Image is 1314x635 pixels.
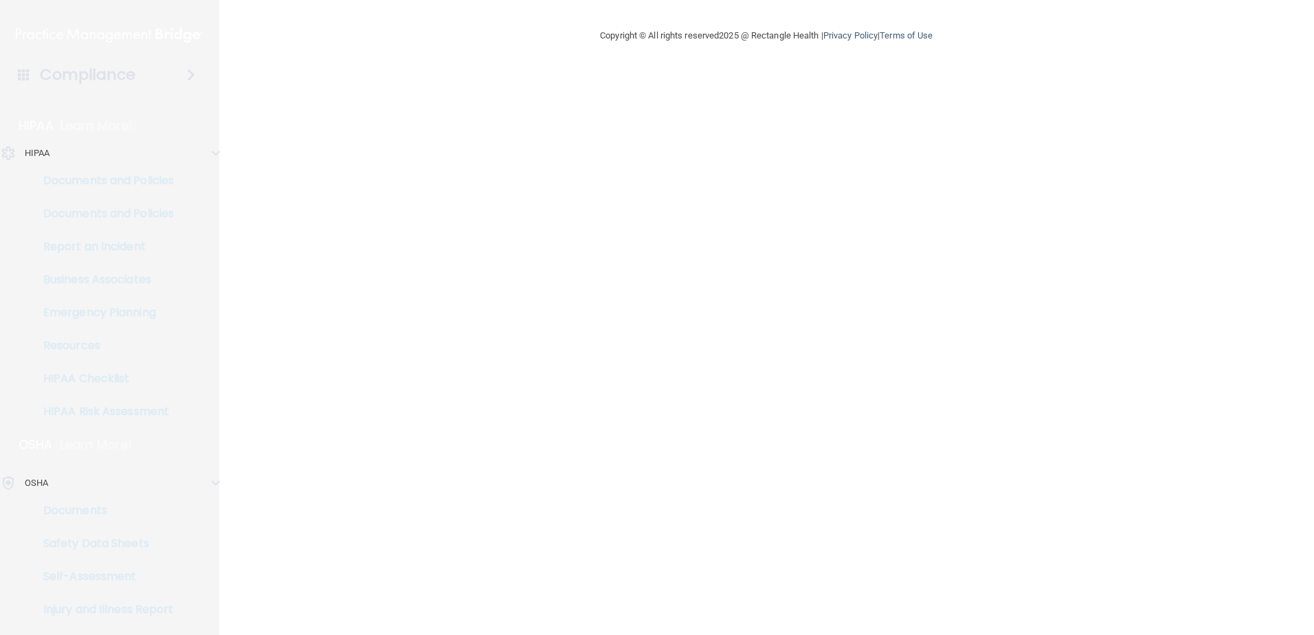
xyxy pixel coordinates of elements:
div: Copyright © All rights reserved 2025 @ Rectangle Health | | [515,14,1017,58]
p: HIPAA [19,118,54,134]
p: Resources [9,339,197,353]
p: Documents and Policies [9,174,197,188]
p: Documents and Policies [9,207,197,221]
p: Self-Assessment [9,570,197,583]
h4: Compliance [40,65,135,85]
img: PMB logo [16,21,203,49]
a: Terms of Use [880,30,933,41]
p: Learn More! [60,118,133,134]
p: Injury and Illness Report [9,603,197,616]
p: HIPAA Risk Assessment [9,405,197,419]
a: Privacy Policy [823,30,878,41]
p: OSHA [25,475,48,491]
p: Emergency Planning [9,306,197,320]
p: Safety Data Sheets [9,537,197,550]
p: Business Associates [9,273,197,287]
p: Report an Incident [9,240,197,254]
p: HIPAA Checklist [9,372,197,386]
p: OSHA [19,436,53,453]
p: HIPAA [25,145,50,161]
p: Learn More! [60,436,133,453]
p: Documents [9,504,197,517]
